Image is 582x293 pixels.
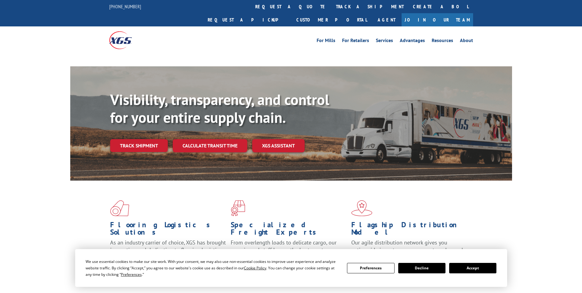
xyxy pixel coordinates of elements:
button: Accept [449,263,496,273]
div: We use essential cookies to make our site work. With your consent, we may also use non-essential ... [86,258,340,278]
a: Customer Portal [292,13,372,26]
b: Visibility, transparency, and control for your entire supply chain. [110,90,329,127]
img: xgs-icon-total-supply-chain-intelligence-red [110,200,129,216]
a: For Retailers [342,38,369,45]
img: xgs-icon-focused-on-flooring-red [231,200,245,216]
a: XGS ASSISTANT [252,139,305,152]
a: Request a pickup [203,13,292,26]
a: Join Our Team [402,13,473,26]
button: Preferences [347,263,394,273]
a: Advantages [400,38,425,45]
button: Decline [398,263,445,273]
a: Track shipment [110,139,168,152]
span: Cookie Policy [244,265,266,271]
p: From overlength loads to delicate cargo, our experienced staff knows the best way to move your fr... [231,239,347,266]
a: For Mills [317,38,335,45]
a: Calculate transit time [173,139,247,152]
h1: Flagship Distribution Model [351,221,467,239]
span: As an industry carrier of choice, XGS has brought innovation and dedication to flooring logistics... [110,239,226,261]
a: [PHONE_NUMBER] [109,3,141,10]
img: xgs-icon-flagship-distribution-model-red [351,200,372,216]
a: Services [376,38,393,45]
h1: Specialized Freight Experts [231,221,347,239]
a: Resources [432,38,453,45]
h1: Flooring Logistics Solutions [110,221,226,239]
span: Our agile distribution network gives you nationwide inventory management on demand. [351,239,464,253]
span: Preferences [121,272,142,277]
a: Agent [372,13,402,26]
div: Cookie Consent Prompt [75,249,507,287]
a: About [460,38,473,45]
